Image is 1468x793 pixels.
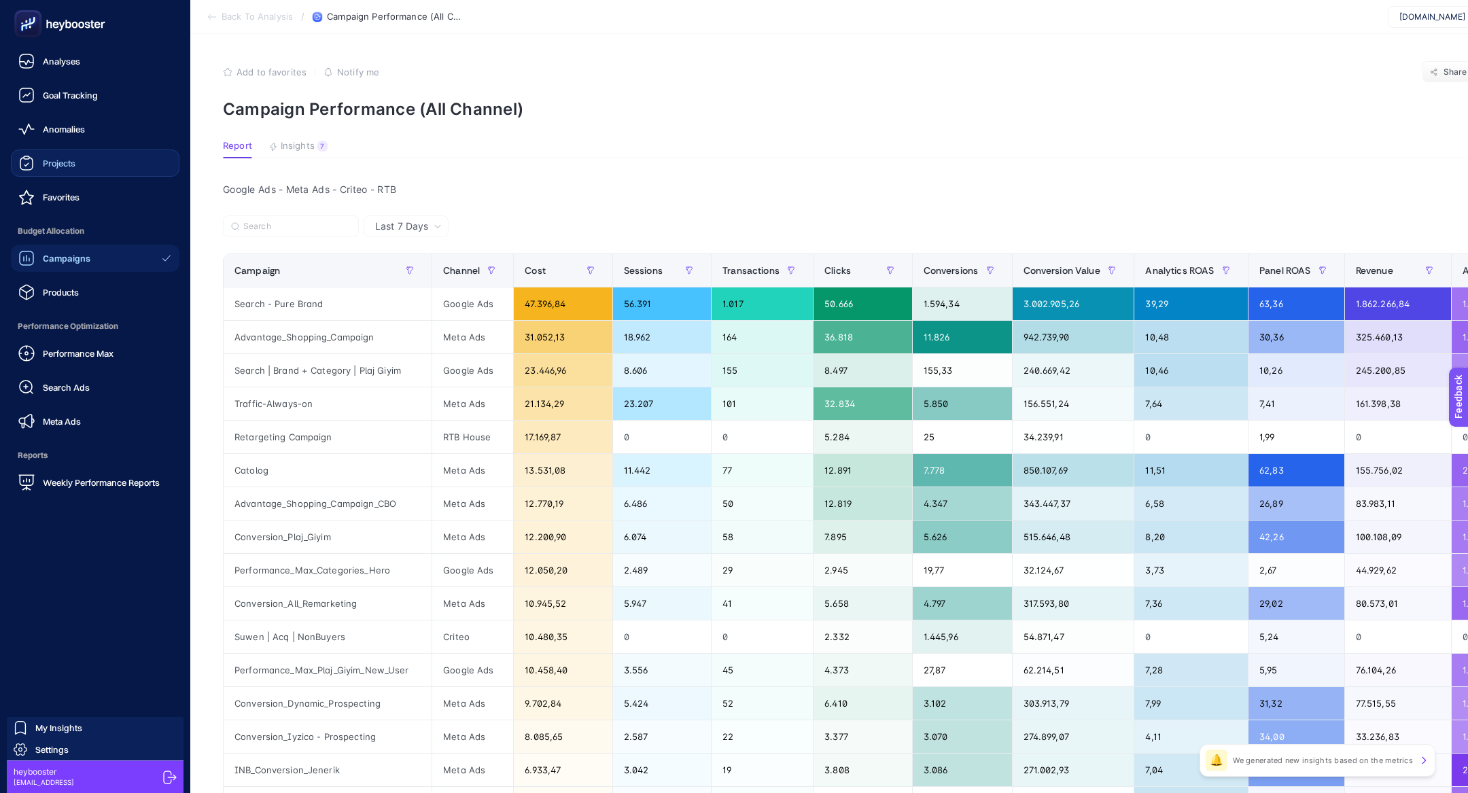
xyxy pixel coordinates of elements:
span: Goal Tracking [43,90,98,101]
span: Budget Allocation [11,217,179,245]
div: 30,36 [1248,321,1344,353]
div: 7.895 [814,521,911,553]
div: 32.834 [814,387,911,420]
div: 0 [712,421,813,453]
div: 33.236,83 [1345,720,1451,753]
div: 2.945 [814,554,911,586]
div: 155,33 [913,354,1012,387]
div: 22 [712,720,813,753]
div: 161.398,38 [1345,387,1451,420]
div: 47.396,84 [514,287,612,320]
div: 🔔 [1206,750,1227,771]
span: Cost [525,265,546,276]
span: Back To Analysis [222,12,293,22]
div: 12.050,20 [514,554,612,586]
span: Channel [443,265,480,276]
div: 0 [613,620,711,653]
div: 10,26 [1248,354,1344,387]
div: 5,24 [1248,620,1344,653]
a: Performance Max [11,340,179,367]
div: Meta Ads [432,454,513,487]
span: My Insights [35,722,82,733]
div: 7,99 [1134,687,1248,720]
div: 101 [712,387,813,420]
span: Settings [35,744,69,755]
span: Share [1444,67,1467,77]
a: Meta Ads [11,408,179,435]
div: 13.531,08 [514,454,612,487]
div: 5.947 [613,587,711,620]
div: 44.929,62 [1345,554,1451,586]
div: INB_Conversion_Jenerik [224,754,432,786]
div: RTB House [432,421,513,453]
div: 7.778 [913,454,1012,487]
div: 245.200,85 [1345,354,1451,387]
div: 3,73 [1134,554,1248,586]
span: Meta Ads [43,416,81,427]
div: 41 [712,587,813,620]
div: 10,46 [1134,354,1248,387]
input: Search [243,222,351,232]
div: Meta Ads [432,387,513,420]
div: 240.669,42 [1013,354,1134,387]
div: 39,29 [1134,287,1248,320]
div: 1,99 [1248,421,1344,453]
button: Notify me [324,67,379,77]
div: 4,11 [1134,720,1248,753]
div: 3.556 [613,654,711,686]
a: Campaigns [11,245,179,272]
span: Conversion Value [1024,265,1100,276]
div: 0 [613,421,711,453]
div: 5,95 [1248,654,1344,686]
a: Settings [7,739,183,760]
div: 2,67 [1248,554,1344,586]
div: 3.086 [913,754,1012,786]
div: Google Ads [432,287,513,320]
div: 27,87 [913,654,1012,686]
a: Products [11,279,179,306]
div: 45 [712,654,813,686]
div: 0 [712,620,813,653]
span: heybooster [14,766,74,777]
span: Projects [43,158,75,169]
div: 58 [712,521,813,553]
div: 8.497 [814,354,911,387]
span: Performance Optimization [11,313,179,340]
div: 32.124,67 [1013,554,1134,586]
span: Search Ads [43,382,90,393]
div: 303.913,79 [1013,687,1134,720]
div: 21.134,29 [514,387,612,420]
span: Clicks [824,265,851,276]
div: 6.486 [613,487,711,520]
span: Conversions [924,265,979,276]
div: 3.070 [913,720,1012,753]
div: 56.391 [613,287,711,320]
div: 62,83 [1248,454,1344,487]
a: Projects [11,149,179,177]
span: Panel ROAS [1259,265,1310,276]
div: Google Ads [432,654,513,686]
a: Favorites [11,183,179,211]
span: Last 7 Days [375,219,428,233]
div: Performance_Max_Categories_Hero [224,554,432,586]
div: 83.983,11 [1345,487,1451,520]
div: 7,64 [1134,387,1248,420]
div: 4.347 [913,487,1012,520]
div: 50 [712,487,813,520]
div: 6.074 [613,521,711,553]
div: Conversion_All_Remarketing [224,587,432,620]
span: Campaigns [43,253,90,264]
div: 325.460,13 [1345,321,1451,353]
div: 8,20 [1134,521,1248,553]
div: 11,51 [1134,454,1248,487]
span: Sessions [624,265,663,276]
span: / [301,11,304,22]
span: Anomalies [43,124,85,135]
span: Feedback [8,4,52,15]
div: 10.458,40 [514,654,612,686]
a: My Insights [7,717,183,739]
div: Meta Ads [432,521,513,553]
div: Catolog [224,454,432,487]
span: Products [43,287,79,298]
div: 0 [1345,620,1451,653]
